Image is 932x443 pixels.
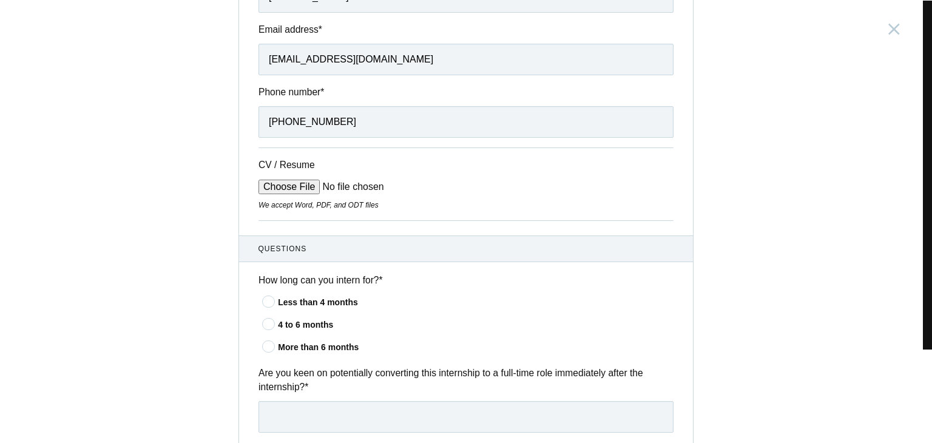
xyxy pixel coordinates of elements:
[258,22,674,36] label: Email address
[258,243,674,254] span: Questions
[258,158,349,172] label: CV / Resume
[278,296,674,309] div: Less than 4 months
[278,319,674,331] div: 4 to 6 months
[258,200,674,211] div: We accept Word, PDF, and ODT files
[258,273,674,287] label: How long can you intern for?
[258,85,674,99] label: Phone number
[258,366,674,394] label: Are you keen on potentially converting this internship to a full-time role immediately after the ...
[278,341,674,354] div: More than 6 months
